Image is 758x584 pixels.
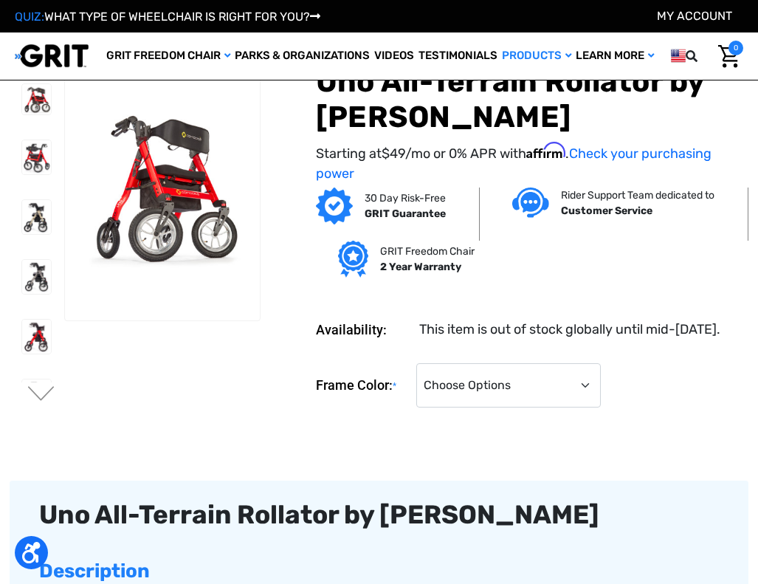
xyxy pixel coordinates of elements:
[39,495,719,535] div: Uno All-Terrain Rollator by [PERSON_NAME]
[22,260,51,294] img: Uno All-Terrain Rollator by Comodita
[316,145,712,182] a: Check your purchasing power - Learn more about Affirm Financing (opens in modal)
[526,142,565,159] span: Affirm
[500,32,573,80] a: Products
[316,188,353,224] img: GRIT Guarantee
[15,44,89,68] img: GRIT All-Terrain Wheelchair and Mobility Equipment
[232,32,372,80] a: Parks & Organizations
[316,363,409,408] label: Frame Color:
[714,41,743,72] a: Cart with 0 items
[65,99,260,272] img: Uno All-Terrain Rollator by Comodita
[338,241,368,278] img: Grit freedom
[671,47,686,65] img: us.png
[15,10,320,24] a: QUIZ:WHAT TYPE OF WHEELCHAIR IS RIGHT FOR YOU?
[15,10,44,24] span: QUIZ:
[561,205,652,217] strong: Customer Service
[419,320,720,340] dd: This item is out of stock globally until mid-[DATE].
[512,188,549,218] img: Customer service
[365,190,446,206] p: 30 Day Risk-Free
[380,244,475,259] p: GRIT Freedom Chair
[22,379,51,413] img: Uno All-Terrain Rollator by Comodita
[316,320,409,340] dt: Availability:
[416,32,500,80] a: Testimonials
[718,45,740,68] img: Cart
[22,84,51,115] img: Uno All-Terrain Rollator by Comodita
[22,320,51,354] img: Uno All-Terrain Rollator by Comodita
[22,200,51,234] img: Uno All-Terrain Rollator by Comodita
[316,64,743,135] h1: Uno All-Terrain Rollator by [PERSON_NAME]
[557,489,751,558] iframe: Tidio Chat
[365,207,446,220] strong: GRIT Guarantee
[382,145,405,162] span: $49
[380,261,461,273] strong: 2 Year Warranty
[316,142,743,184] p: Starting at /mo or 0% APR with .
[707,41,714,72] input: Search
[372,32,416,80] a: Videos
[728,41,743,55] span: 0
[657,9,732,23] a: Account
[26,386,57,404] button: Go to slide 2 of 3
[561,188,714,203] p: Rider Support Team dedicated to
[104,32,232,80] a: GRIT Freedom Chair
[573,32,656,80] a: Learn More
[22,140,51,174] img: Uno All-Terrain Rollator by Comodita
